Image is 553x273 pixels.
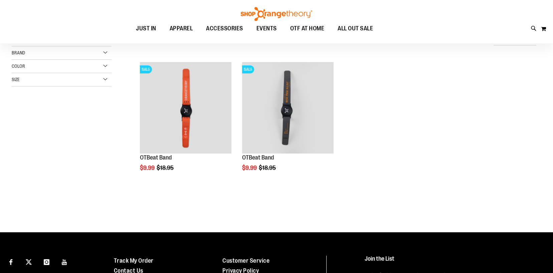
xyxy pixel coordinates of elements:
[23,256,35,267] a: Visit our X page
[140,62,231,155] a: OTBeat BandSALE
[256,21,277,36] span: EVENTS
[12,77,20,82] span: Size
[12,50,25,55] span: Brand
[242,62,334,155] a: OTBeat BandSALE
[41,256,52,267] a: Visit our Instagram page
[206,21,243,36] span: ACCESSORIES
[140,62,231,154] img: OTBeat Band
[242,62,334,154] img: OTBeat Band
[59,256,70,267] a: Visit our Youtube page
[140,65,152,73] span: SALE
[290,21,325,36] span: OTF AT HOME
[140,154,172,161] a: OTBeat Band
[242,154,274,161] a: OTBeat Band
[26,259,32,265] img: Twitter
[259,165,277,171] span: $18.95
[114,257,154,264] a: Track My Order
[170,21,193,36] span: APPAREL
[239,59,337,188] div: product
[242,65,254,73] span: SALE
[157,165,175,171] span: $18.95
[240,7,313,21] img: Shop Orangetheory
[136,21,156,36] span: JUST IN
[365,256,539,268] h4: Join the List
[140,165,156,171] span: $9.99
[5,256,17,267] a: Visit our Facebook page
[137,59,235,188] div: product
[242,165,258,171] span: $9.99
[12,63,25,69] span: Color
[338,21,373,36] span: ALL OUT SALE
[222,257,269,264] a: Customer Service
